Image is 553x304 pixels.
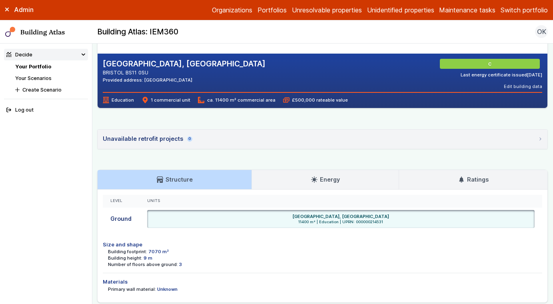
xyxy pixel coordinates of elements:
h4: Materials [103,278,542,286]
dd: Unknown [157,286,178,292]
div: Level [110,198,132,204]
h3: Structure [157,175,193,184]
div: Unavailable retrofit projects [103,134,192,143]
span: 11400 m² | Education | UPRN: 000000214531 [150,220,532,225]
img: main-0bbd2752.svg [5,27,16,37]
div: Last energy certificate issued [461,72,542,78]
summary: Unavailable retrofit projects0 [98,130,547,149]
span: ca. 11400 m² commercial area [198,97,275,103]
div: Ground [103,208,139,231]
div: Provided address: [GEOGRAPHIC_DATA] [103,77,266,83]
summary: Decide [4,49,88,60]
dt: Building footprint: [108,248,147,255]
span: 0 [187,136,192,142]
dt: Number of floors above ground: [108,261,178,268]
dd: 7070 m² [148,248,169,255]
a: Your Scenarios [15,75,52,81]
span: £500,000 rateable value [283,97,348,103]
time: [DATE] [527,72,542,78]
div: Units [147,198,535,204]
h3: Ratings [458,175,489,184]
a: Portfolios [258,5,287,15]
button: Create Scenario [13,84,88,96]
a: Organizations [212,5,252,15]
span: OK [537,27,546,36]
button: OK [535,25,548,38]
button: Edit building data [504,83,542,90]
a: Ratings [399,170,547,189]
span: C [489,61,493,67]
dt: Primary wall material: [108,286,156,292]
dd: 3 [179,261,182,268]
a: Structure [98,170,252,189]
a: Unidentified properties [367,5,434,15]
a: Your Portfolio [15,64,51,70]
address: BRISTOL BS11 0SU [103,69,266,76]
span: 1 commercial unit [142,97,190,103]
dd: 9 m [144,255,152,261]
h2: Building Atlas: IEM360 [97,27,178,37]
a: Energy [252,170,399,189]
dt: Building height: [108,255,142,261]
a: Unresolvable properties [292,5,362,15]
h6: [GEOGRAPHIC_DATA], [GEOGRAPHIC_DATA] [292,213,389,220]
span: Education [103,97,134,103]
button: Switch portfolio [501,5,548,15]
a: Maintenance tasks [439,5,495,15]
h2: [GEOGRAPHIC_DATA], [GEOGRAPHIC_DATA] [103,59,266,69]
h3: Energy [311,175,340,184]
button: Log out [4,104,88,116]
h4: Size and shape [103,241,542,248]
div: Decide [6,51,32,58]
